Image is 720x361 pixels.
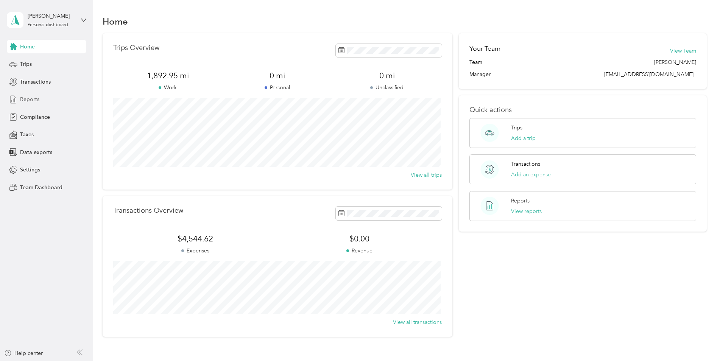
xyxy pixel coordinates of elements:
h1: Home [103,17,128,25]
button: View reports [511,207,542,215]
p: Transactions [511,160,540,168]
button: View Team [670,47,696,55]
p: Quick actions [469,106,696,114]
span: 0 mi [332,70,442,81]
button: Help center [4,349,43,357]
span: 1,892.95 mi [113,70,223,81]
p: Expenses [113,247,277,255]
p: Revenue [277,247,442,255]
span: $4,544.62 [113,233,277,244]
span: [EMAIL_ADDRESS][DOMAIN_NAME] [604,71,694,78]
span: Trips [20,60,32,68]
span: $0.00 [277,233,442,244]
span: Reports [20,95,39,103]
span: Home [20,43,35,51]
span: 0 mi [223,70,332,81]
p: Personal [223,84,332,92]
div: [PERSON_NAME] [28,12,75,20]
p: Trips [511,124,522,132]
button: View all transactions [393,318,442,326]
button: Add an expense [511,171,551,179]
span: Settings [20,166,40,174]
p: Work [113,84,223,92]
h2: Your Team [469,44,500,53]
span: Taxes [20,131,34,138]
span: Manager [469,70,491,78]
span: Compliance [20,113,50,121]
p: Transactions Overview [113,207,183,215]
div: Personal dashboard [28,23,68,27]
p: Trips Overview [113,44,159,52]
button: View all trips [411,171,442,179]
iframe: Everlance-gr Chat Button Frame [678,319,720,361]
span: [PERSON_NAME] [654,58,696,66]
p: Reports [511,197,530,205]
span: Team [469,58,482,66]
p: Unclassified [332,84,442,92]
span: Team Dashboard [20,184,62,191]
span: Data exports [20,148,52,156]
button: Add a trip [511,134,536,142]
span: Transactions [20,78,51,86]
